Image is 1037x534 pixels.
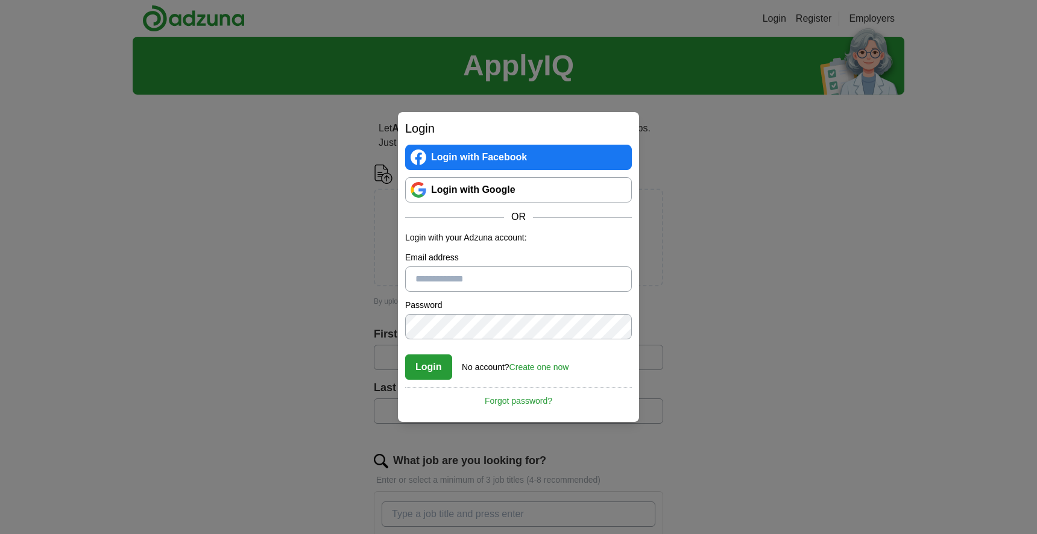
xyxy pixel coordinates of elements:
h2: Login [405,119,632,137]
a: Login with Facebook [405,145,632,170]
label: Email address [405,251,632,264]
a: Login with Google [405,177,632,203]
a: Forgot password? [405,387,632,407]
span: OR [504,210,533,224]
label: Password [405,299,632,312]
a: Create one now [509,362,569,372]
div: No account? [462,354,569,374]
p: Login with your Adzuna account: [405,231,632,244]
button: Login [405,354,452,380]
